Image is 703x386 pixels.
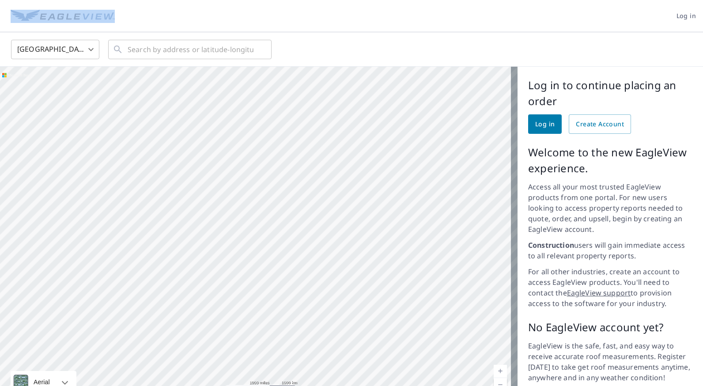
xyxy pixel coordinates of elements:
input: Search by address or latitude-longitude [128,37,253,62]
a: Create Account [569,114,631,134]
a: EagleView support [567,288,631,298]
div: [GEOGRAPHIC_DATA] [11,37,99,62]
p: Access all your most trusted EagleView products from one portal. For new users looking to access ... [528,182,692,235]
p: users will gain immediate access to all relevant property reports. [528,240,692,261]
p: Log in to continue placing an order [528,77,692,109]
a: Log in [528,114,562,134]
p: Welcome to the new EagleView experience. [528,144,692,176]
span: Create Account [576,119,624,130]
span: Log in [535,119,555,130]
a: Current Level 3, Zoom In [494,365,507,378]
p: For all other industries, create an account to access EagleView products. You'll need to contact ... [528,266,692,309]
p: No EagleView account yet? [528,319,692,335]
strong: Construction [528,240,574,250]
span: Log in [677,11,696,22]
p: EagleView is the safe, fast, and easy way to receive accurate roof measurements. Register [DATE] ... [528,341,692,383]
img: EV Logo [11,10,115,23]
